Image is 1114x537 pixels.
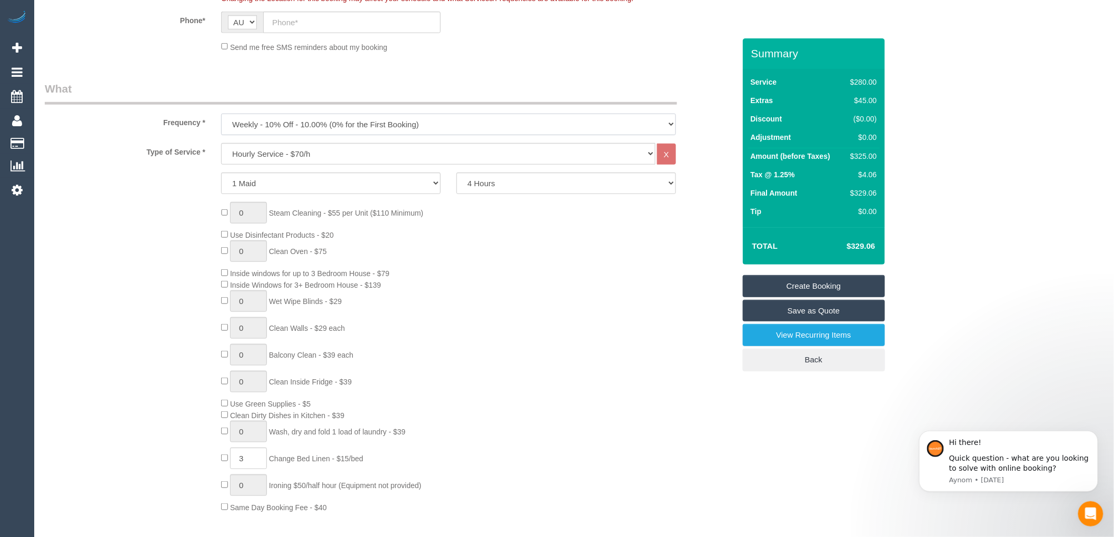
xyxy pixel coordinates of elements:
span: Ironing $50/half hour (Equipment not provided) [269,481,422,490]
input: Phone* [263,12,441,33]
span: Use Disinfectant Products - $20 [230,231,334,239]
legend: What [45,81,677,105]
span: Balcony Clean - $39 each [269,351,353,359]
div: $329.06 [846,188,877,198]
div: $0.00 [846,206,877,217]
label: Tip [751,206,762,217]
a: Back [743,349,885,371]
div: $45.00 [846,95,877,106]
label: Discount [751,114,782,124]
a: Save as Quote [743,300,885,322]
h3: Summary [751,47,880,59]
label: Adjustment [751,132,791,143]
span: Clean Dirty Dishes in Kitchen - $39 [230,411,344,420]
span: Wet Wipe Blinds - $29 [269,297,342,306]
label: Final Amount [751,188,798,198]
strong: Total [752,241,778,250]
label: Tax @ 1.25% [751,169,795,180]
div: $4.06 [846,169,877,180]
span: Clean Walls - $29 each [269,324,345,332]
span: Clean Oven - $75 [269,247,327,256]
label: Amount (before Taxes) [751,151,830,161]
iframe: Intercom live chat [1078,501,1103,526]
a: Create Booking [743,275,885,297]
div: ($0.00) [846,114,877,124]
label: Type of Service * [37,143,213,157]
span: Send me free SMS reminders about my booking [230,43,387,51]
span: Clean Inside Fridge - $39 [269,378,352,386]
h4: $329.06 [815,242,875,251]
img: Automaid Logo [6,11,27,25]
label: Frequency * [37,114,213,128]
div: $280.00 [846,77,877,87]
span: Same Day Booking Fee - $40 [230,503,327,512]
label: Extras [751,95,773,106]
div: $325.00 [846,151,877,161]
span: Inside Windows for 3+ Bedroom House - $139 [230,281,381,289]
span: Wash, dry and fold 1 load of laundry - $39 [269,428,405,436]
a: View Recurring Items [743,324,885,346]
label: Phone* [37,12,213,26]
span: Use Green Supplies - $5 [230,400,311,408]
div: $0.00 [846,132,877,143]
span: Change Bed Linen - $15/bed [269,454,363,463]
label: Service [751,77,777,87]
iframe: Intercom notifications message [903,415,1114,509]
span: Steam Cleaning - $55 per Unit ($110 Minimum) [269,209,423,217]
span: Inside windows for up to 3 Bedroom House - $79 [230,269,390,278]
